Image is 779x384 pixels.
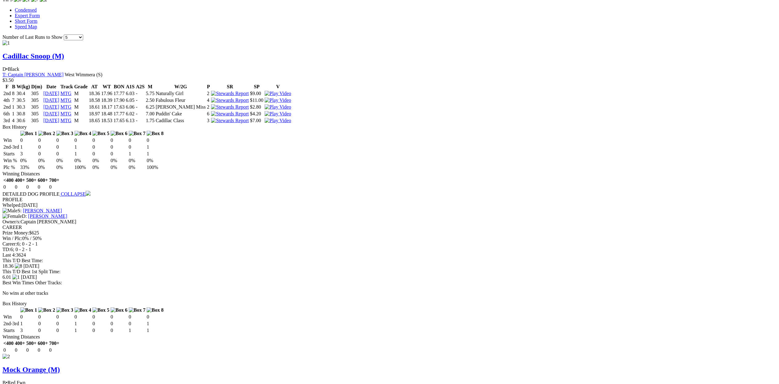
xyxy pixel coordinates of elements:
[2,263,14,269] span: 18.36
[21,274,37,280] span: [DATE]
[101,111,112,117] td: 18.48
[61,191,86,197] span: COLLAPSE
[16,90,30,97] td: 30.4
[2,280,62,285] span: Best Win Times Other Tracks:
[74,137,92,143] td: 0
[110,327,128,334] td: 0
[265,118,291,123] a: View replay
[101,84,112,90] th: WT
[56,151,74,157] td: 0
[3,97,11,103] td: 4th
[2,247,10,252] span: TD:
[49,347,60,353] td: 0
[2,241,17,246] span: Career:
[12,104,16,110] td: 1
[2,258,43,263] span: This T/D Best Time:
[3,184,14,190] td: 0
[250,104,264,110] td: $2.80
[265,98,291,103] a: View replay
[136,90,145,97] td: -
[56,144,74,150] td: 0
[56,131,73,136] img: Box 3
[113,90,125,97] td: 17.77
[38,327,55,334] td: 0
[56,327,74,334] td: 0
[60,98,71,103] a: MTG
[88,97,100,103] td: 18.58
[31,118,43,124] td: 305
[145,111,155,117] td: 7.00
[2,214,22,219] img: Female
[113,111,125,117] td: 17.77
[2,214,27,219] span: D:
[38,137,55,143] td: 0
[56,158,74,164] td: 0%
[56,307,73,313] img: Box 3
[2,202,22,208] span: Whelped:
[74,164,92,170] td: 100%
[20,164,38,170] td: 33%
[6,66,8,72] span: •
[38,158,55,164] td: 0%
[60,91,71,96] a: MTG
[125,97,135,103] td: 6.05
[128,158,146,164] td: 0%
[37,177,48,183] th: 600+
[2,191,777,197] div: DETAILED DOG PROFILE
[74,111,88,117] td: M
[20,321,38,327] td: 1
[207,97,210,103] td: 4
[128,137,146,143] td: 0
[74,321,92,327] td: 1
[146,314,164,320] td: 0
[250,84,264,90] th: SP
[49,340,60,346] th: 700+
[147,307,164,313] img: Box 8
[2,290,777,296] p: No wins at other tracks
[3,164,19,170] td: Plc %
[26,347,37,353] td: 0
[12,97,16,103] td: 7
[211,104,249,110] img: Stewards Report
[3,144,19,150] td: 2nd-3rd
[146,327,164,334] td: 1
[26,177,37,183] th: 500+
[15,18,37,24] a: Short Form
[20,307,37,313] img: Box 1
[12,84,16,90] th: B
[265,111,291,117] img: Play Video
[92,137,110,143] td: 0
[211,84,249,90] th: SR
[49,184,60,190] td: 0
[14,184,25,190] td: 0
[125,118,135,124] td: 6.13
[146,158,164,164] td: 0%
[211,111,249,117] img: Stewards Report
[101,97,112,103] td: 18.39
[2,52,64,60] a: Cadillac Snoop (M)
[92,164,110,170] td: 0%
[111,131,128,136] img: Box 6
[16,97,30,103] td: 30.5
[88,84,100,90] th: AT
[110,158,128,164] td: 0%
[49,177,60,183] th: 700+
[250,90,264,97] td: $9.00
[110,314,128,320] td: 0
[31,97,43,103] td: 305
[128,321,146,327] td: 0
[74,97,88,103] td: M
[211,91,249,96] img: Stewards Report
[2,202,777,208] div: [DATE]
[211,118,249,123] img: Stewards Report
[2,301,777,306] div: Box History
[12,90,16,97] td: 8
[37,340,48,346] th: 600+
[31,111,43,117] td: 305
[43,104,59,110] a: [DATE]
[2,230,777,236] div: $625
[28,214,67,219] a: [PERSON_NAME]
[16,118,30,124] td: 30.6
[136,118,145,124] td: -
[20,131,37,136] img: Box 1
